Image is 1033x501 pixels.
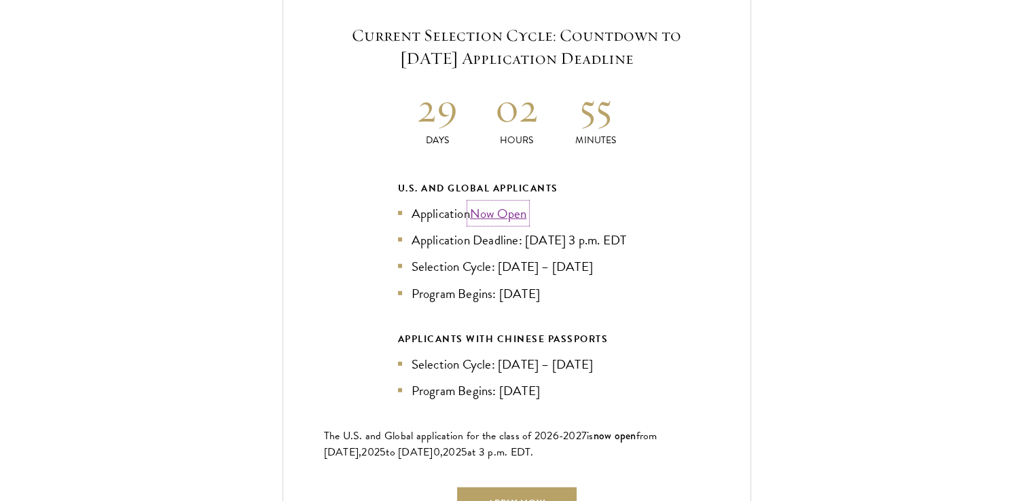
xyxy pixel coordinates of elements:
[461,444,467,460] span: 5
[581,428,587,444] span: 7
[380,444,386,460] span: 5
[433,444,440,460] span: 0
[398,331,636,348] div: APPLICANTS WITH CHINESE PASSPORTS
[556,133,636,147] p: Minutes
[324,428,553,444] span: The U.S. and Global application for the class of 202
[398,180,636,197] div: U.S. and Global Applicants
[443,444,461,460] span: 202
[470,204,527,223] a: Now Open
[556,82,636,133] h2: 55
[594,428,636,443] span: now open
[559,428,581,444] span: -202
[467,444,534,460] span: at 3 p.m. EDT.
[587,428,594,444] span: is
[398,354,636,374] li: Selection Cycle: [DATE] – [DATE]
[398,230,636,250] li: Application Deadline: [DATE] 3 p.m. EDT
[398,133,477,147] p: Days
[398,381,636,401] li: Program Begins: [DATE]
[553,428,559,444] span: 6
[398,284,636,303] li: Program Begins: [DATE]
[477,82,556,133] h2: 02
[324,428,657,460] span: from [DATE],
[440,444,443,460] span: ,
[324,24,710,70] h5: Current Selection Cycle: Countdown to [DATE] Application Deadline
[477,133,556,147] p: Hours
[386,444,433,460] span: to [DATE]
[398,204,636,223] li: Application
[398,82,477,133] h2: 29
[361,444,380,460] span: 202
[398,257,636,276] li: Selection Cycle: [DATE] – [DATE]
